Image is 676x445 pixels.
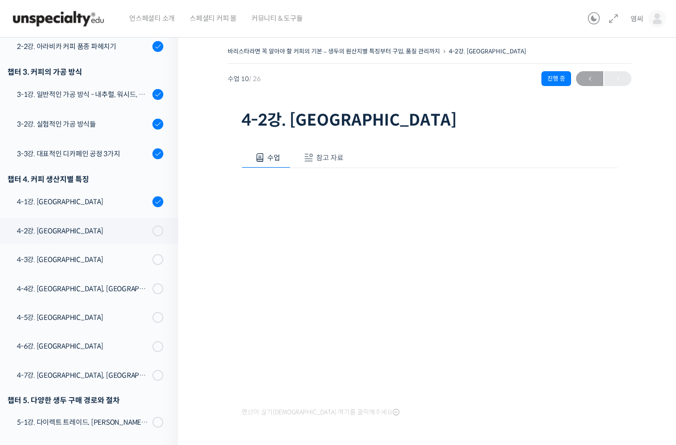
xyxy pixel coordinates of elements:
span: ← [576,72,603,86]
div: 3-2강. 실험적인 가공 방식들 [17,119,149,130]
a: 바리스타라면 꼭 알아야 할 커피의 기본 – 생두의 원산지별 특징부터 구입, 품질 관리까지 [228,47,440,55]
a: ←이전 [576,71,603,86]
span: Home [25,328,43,336]
div: 4-7강. [GEOGRAPHIC_DATA], [GEOGRAPHIC_DATA] [17,370,149,381]
div: 4-1강. [GEOGRAPHIC_DATA] [17,196,149,207]
div: 3-3강. 대표적인 디카페인 공정 3가지 [17,148,149,159]
span: / 26 [249,75,261,83]
div: 3-1강. 일반적인 가공 방식 - 내추럴, 워시드, 허니 [17,89,149,100]
div: 4-5강. [GEOGRAPHIC_DATA] [17,312,149,323]
span: Settings [146,328,171,336]
span: 수업 [267,153,280,162]
div: 5-1강. 다이렉트 트레이드, [PERSON_NAME]의 역할 [17,417,149,428]
a: Settings [128,313,190,338]
h1: 4-2강. [GEOGRAPHIC_DATA] [241,111,618,130]
div: 4-4강. [GEOGRAPHIC_DATA], [GEOGRAPHIC_DATA] [17,283,149,294]
div: 챕터 5. 다양한 생두 구매 경로와 절차 [7,394,163,407]
div: 4-6강. [GEOGRAPHIC_DATA] [17,341,149,352]
div: 4-2강. [GEOGRAPHIC_DATA] [17,225,149,236]
div: 4-3강. [GEOGRAPHIC_DATA] [17,254,149,265]
span: Messages [82,329,111,337]
div: 챕터 4. 커피 생산지별 특징 [7,173,163,186]
span: 수업 10 [228,76,261,82]
a: Home [3,313,65,338]
a: Messages [65,313,128,338]
span: 참고 자료 [316,153,343,162]
div: 챕터 3. 커피의 가공 방식 [7,65,163,79]
div: 진행 중 [541,71,571,86]
span: 염씨 [630,14,643,23]
a: 4-2강. [GEOGRAPHIC_DATA] [449,47,526,55]
span: 영상이 끊기[DEMOGRAPHIC_DATA] 여기를 클릭해주세요 [241,408,399,416]
div: 2-2강. 아라비카 커피 품종 파헤치기 [17,41,149,52]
